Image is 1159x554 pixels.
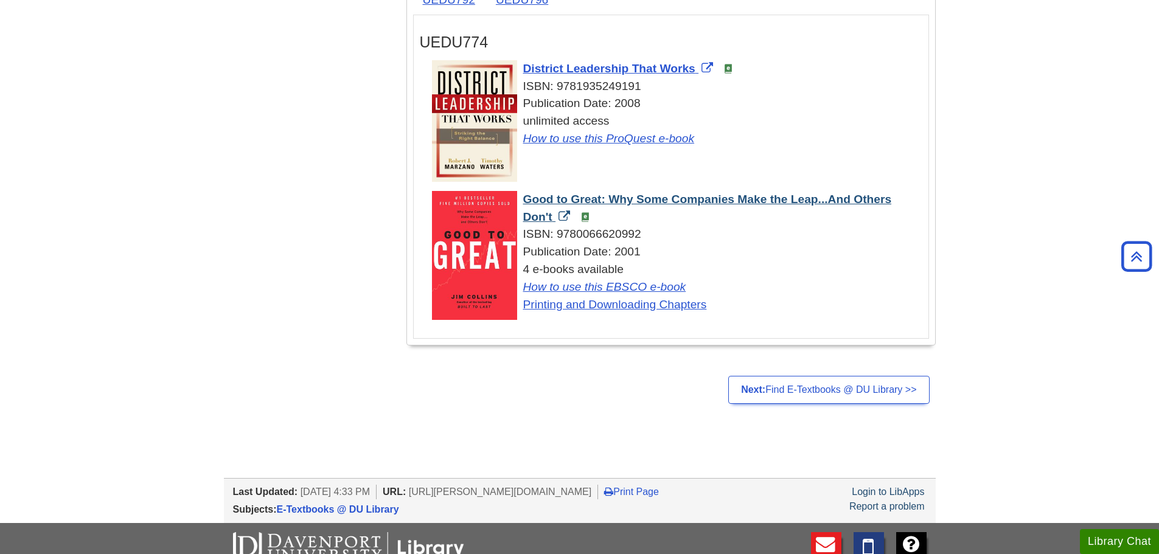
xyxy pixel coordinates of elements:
[852,486,924,497] a: Login to LibApps
[432,243,922,261] div: Publication Date: 2001
[432,261,922,313] div: 4 e-books available
[409,486,592,497] span: [URL][PERSON_NAME][DOMAIN_NAME]
[301,486,370,497] span: [DATE] 4:33 PM
[1117,248,1156,265] a: Back to Top
[432,60,517,182] img: Cover Art
[741,384,765,395] strong: Next:
[233,486,298,497] span: Last Updated:
[1080,529,1159,554] button: Library Chat
[523,193,892,223] span: Good to Great: Why Some Companies Make the Leap...And Others Don't
[432,191,517,320] img: Cover Art
[432,78,922,95] div: ISBN: 9781935249191
[849,501,925,511] a: Report a problem
[523,62,717,75] a: Link opens in new window
[523,298,707,311] a: Printing and Downloading Chapters
[523,280,686,293] a: How to use this EBSCO e-book
[277,504,399,514] a: E-Textbooks @ DU Library
[233,504,277,514] span: Subjects:
[604,486,613,496] i: Print Page
[580,212,590,222] img: e-Book
[728,376,929,404] a: Next:Find E-Textbooks @ DU Library >>
[523,62,695,75] span: District Leadership That Works
[604,486,659,497] a: Print Page
[420,33,922,51] h3: UEDU774
[383,486,406,497] span: URL:
[432,226,922,243] div: ISBN: 9780066620992
[432,95,922,113] div: Publication Date: 2008
[523,193,892,223] a: Link opens in new window
[723,64,733,74] img: e-Book
[523,132,695,145] a: How to use this ProQuest e-book
[432,113,922,148] div: unlimited access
